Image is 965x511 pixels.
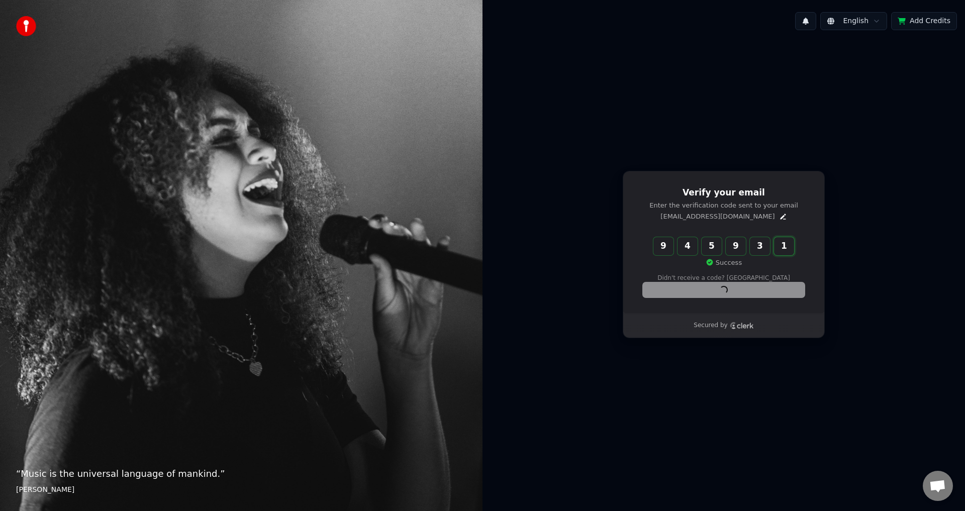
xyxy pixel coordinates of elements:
[653,237,814,255] input: Enter verification code
[730,322,754,329] a: Clerk logo
[694,322,727,330] p: Secured by
[643,187,805,199] h1: Verify your email
[779,213,787,221] button: Edit
[643,201,805,210] p: Enter the verification code sent to your email
[16,485,466,495] footer: [PERSON_NAME]
[706,258,742,267] p: Success
[16,467,466,481] p: “ Music is the universal language of mankind. ”
[16,16,36,36] img: youka
[923,471,953,501] div: Open chat
[891,12,957,30] button: Add Credits
[660,212,775,221] p: [EMAIL_ADDRESS][DOMAIN_NAME]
